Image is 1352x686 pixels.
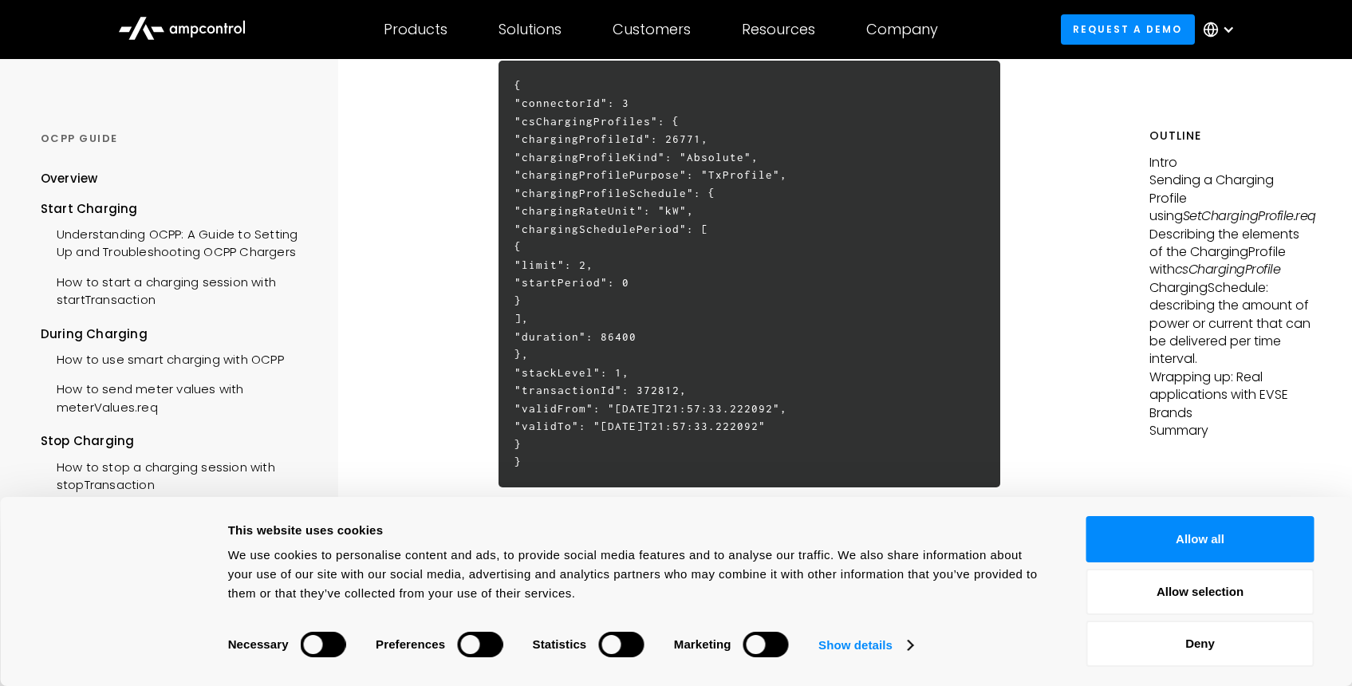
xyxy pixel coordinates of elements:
[1061,14,1195,44] a: Request a demo
[499,61,1000,487] h6: { "connectorId": 3 "csChargingProfiles": { "chargingProfileId": 26771, "chargingProfileKind": "Ab...
[1149,279,1311,369] p: ChargingSchedule: describing the amount of power or current that can be delivered per time interval.
[1149,171,1311,225] p: Sending a Charging Profile using
[41,451,311,499] a: How to stop a charging session with stopTransaction
[742,21,815,38] div: Resources
[41,218,311,266] a: Understanding OCPP: A Guide to Setting Up and Troubleshooting OCPP Chargers
[1175,260,1281,278] em: csChargingProfile
[41,132,311,146] div: OCPP GUIDE
[228,637,289,651] strong: Necessary
[41,170,98,187] div: Overview
[1086,621,1315,667] button: Deny
[499,491,1056,509] p: ‍
[866,21,938,38] div: Company
[227,625,228,625] legend: Consent Selection
[1149,154,1311,171] p: Intro
[818,633,913,657] a: Show details
[1149,369,1311,422] p: Wrapping up: Real applications with EVSE Brands
[674,637,731,651] strong: Marketing
[1149,226,1311,279] p: Describing the elements of the ChargingProfile with
[1086,569,1315,615] button: Allow selection
[41,325,311,343] div: During Charging
[499,21,562,38] div: Solutions
[41,373,311,420] a: How to send meter values with meterValues.req
[41,266,311,313] a: How to start a charging session with startTransaction
[228,521,1050,540] div: This website uses cookies
[41,170,98,199] a: Overview
[376,637,445,651] strong: Preferences
[41,432,311,450] div: Stop Charging
[1086,516,1315,562] button: Allow all
[228,546,1050,603] div: We use cookies to personalise content and ads, to provide social media features and to analyse ou...
[533,637,587,651] strong: Statistics
[384,21,447,38] div: Products
[41,200,311,218] div: Start Charging
[1149,128,1311,144] h5: Outline
[1149,422,1311,440] p: Summary
[1183,207,1316,225] em: SetChargingProfile.req
[613,21,691,38] div: Customers
[41,343,284,373] a: How to use smart charging with OCPP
